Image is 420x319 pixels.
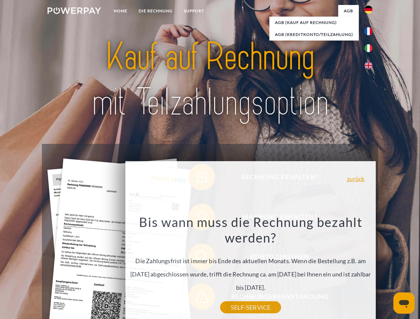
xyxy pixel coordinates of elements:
[129,214,372,307] div: Die Zahlungsfrist ist immer bis Ende des aktuellen Monats. Wenn die Bestellung z.B. am [DATE] abg...
[269,29,359,41] a: AGB (Kreditkonto/Teilzahlung)
[364,44,372,52] img: it
[133,5,178,17] a: DIE RECHNUNG
[347,176,364,182] a: zurück
[178,5,210,17] a: SUPPORT
[393,292,415,314] iframe: Schaltfläche zum Öffnen des Messaging-Fensters
[129,214,372,246] h3: Bis wann muss die Rechnung bezahlt werden?
[48,7,101,14] img: logo-powerpay-white.svg
[64,32,356,127] img: title-powerpay_de.svg
[108,5,133,17] a: Home
[364,27,372,35] img: fr
[338,5,359,17] a: agb
[220,301,281,313] a: SELF-SERVICE
[269,17,359,29] a: AGB (Kauf auf Rechnung)
[364,61,372,69] img: en
[364,6,372,14] img: de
